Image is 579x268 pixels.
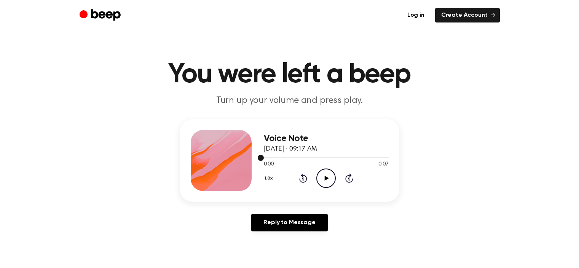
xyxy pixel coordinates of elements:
a: Beep [80,8,123,23]
h3: Voice Note [264,133,389,144]
span: 0:07 [378,160,388,169]
h1: You were left a beep [95,61,485,88]
a: Reply to Message [251,214,327,231]
span: [DATE] · 09:17 AM [264,146,317,152]
button: 1.0x [264,172,276,185]
p: Turn up your volume and press play. [144,95,436,107]
a: Log in [401,8,431,22]
span: 0:00 [264,160,274,169]
a: Create Account [435,8,500,22]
